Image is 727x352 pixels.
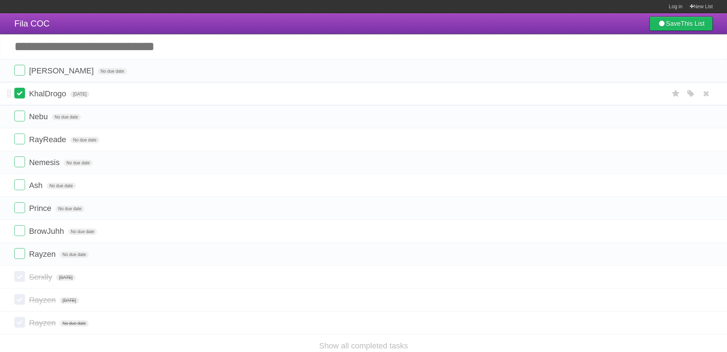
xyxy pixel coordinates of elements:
[29,250,58,259] span: Rayzen
[14,134,25,144] label: Done
[14,156,25,167] label: Done
[14,225,25,236] label: Done
[14,65,25,76] label: Done
[56,274,75,281] span: [DATE]
[29,227,66,236] span: BrowJuhh
[60,251,89,258] span: No due date
[29,89,68,98] span: KhalDrogo
[55,206,84,212] span: No due date
[70,137,99,143] span: No due date
[681,20,704,27] b: This List
[60,320,89,327] span: No due date
[14,202,25,213] label: Done
[60,297,79,304] span: [DATE]
[14,88,25,98] label: Done
[64,160,93,166] span: No due date
[29,66,95,75] span: [PERSON_NAME]
[52,114,81,120] span: No due date
[14,317,25,328] label: Done
[14,271,25,282] label: Done
[98,68,127,74] span: No due date
[319,341,408,350] a: Show all completed tasks
[29,295,58,304] span: Rayzen
[29,158,62,167] span: Nemesis
[68,228,97,235] span: No due date
[14,294,25,305] label: Done
[29,318,58,327] span: Rayzen
[669,88,683,100] label: Star task
[14,179,25,190] label: Done
[649,16,713,31] a: SaveThis List
[29,204,53,213] span: Prince
[70,91,89,97] span: [DATE]
[14,248,25,259] label: Done
[29,112,50,121] span: Nebu
[29,181,44,190] span: Ash
[14,19,50,28] span: Fila COC
[14,111,25,121] label: Done
[46,183,75,189] span: No due date
[29,273,54,281] span: Scrxlly
[29,135,68,144] span: RayReade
